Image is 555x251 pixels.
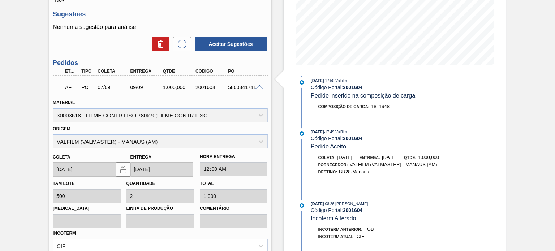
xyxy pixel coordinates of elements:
span: [DATE] [311,130,324,134]
label: Origem [53,126,70,131]
label: Hora Entrega [200,152,267,162]
div: Excluir Sugestões [149,37,169,51]
span: - 17:50 [324,79,334,83]
span: : [PERSON_NAME] [334,202,368,206]
span: Incoterm Anterior: [318,227,362,231]
div: Código Portal: [311,85,482,90]
span: Pedido Aceito [311,143,346,150]
div: 1.000,000 [161,85,197,90]
button: Aceitar Sugestões [195,37,267,51]
img: atual [300,80,304,85]
span: : Valfilm [334,130,347,134]
span: : Valfilm [334,78,347,83]
strong: 2001604 [343,135,363,141]
label: [MEDICAL_DATA] [53,203,120,214]
div: Código Portal: [311,135,482,141]
strong: 2001604 [343,85,363,90]
div: Tipo [79,69,96,74]
span: [DATE] [311,202,324,206]
div: Qtde [161,69,197,74]
span: Entrega: [360,155,380,160]
div: Entrega [129,69,164,74]
span: BR28-Manaus [339,169,369,174]
div: Pedido de Compra [79,85,96,90]
label: Comentário [200,203,267,214]
span: 1.000,000 [418,155,439,160]
label: Total [200,181,214,186]
span: Qtde: [404,155,416,160]
div: 5800341741 [226,85,262,90]
label: Coleta [53,155,70,160]
p: AF [65,85,78,90]
span: Incoterm Atual: [318,234,355,239]
span: Incoterm Alterado [311,215,356,221]
span: VALFILM (VALMASTER) - MANAUS (AM) [349,162,437,167]
h3: Pedidos [53,59,267,67]
div: 07/09/2025 [96,85,132,90]
div: 09/09/2025 [129,85,164,90]
h3: Sugestões [53,10,267,18]
div: CIF [57,243,65,249]
div: Aceitar Sugestões [191,36,268,52]
span: Composição de Carga : [318,104,370,109]
label: Incoterm [53,231,76,236]
span: Destino: [318,170,337,174]
div: Nova sugestão [169,37,191,51]
div: Código [194,69,229,74]
div: Coleta [96,69,132,74]
label: Material [53,100,75,105]
strong: 2001604 [343,207,363,213]
span: - 08:26 [324,202,334,206]
label: Entrega [130,155,152,160]
span: 1811948 [371,104,390,109]
span: [DATE] [311,78,324,83]
div: PO [226,69,262,74]
input: dd/mm/yyyy [53,162,116,177]
p: Nenhuma sugestão para análise [53,24,267,30]
span: FOB [364,226,374,232]
div: Código Portal: [311,207,482,213]
label: Quantidade [126,181,155,186]
div: 2001604 [194,85,229,90]
input: dd/mm/yyyy [130,162,193,177]
img: atual [300,203,304,208]
label: Linha de Produção [126,203,194,214]
img: locked [119,165,128,174]
label: Tam lote [53,181,74,186]
span: Fornecedor: [318,163,348,167]
span: Pedido inserido na composição de carga [311,92,415,99]
span: - 17:49 [324,130,334,134]
span: Coleta: [318,155,336,160]
div: Aguardando Faturamento [63,79,79,95]
img: atual [300,131,304,136]
span: [DATE] [337,155,352,160]
span: CIF [357,234,364,239]
button: locked [116,162,130,177]
span: [DATE] [382,155,397,160]
div: Etapa [63,69,79,74]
